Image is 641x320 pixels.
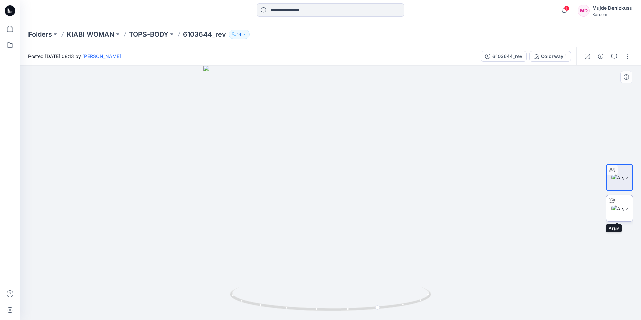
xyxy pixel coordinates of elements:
div: Colorway 1 [541,53,567,60]
button: 6103644_rev [481,51,527,62]
span: Posted [DATE] 08:13 by [28,53,121,60]
div: Mujde Denizkusu [592,4,633,12]
img: Arşiv [611,205,628,212]
img: Arşiv [611,174,628,181]
p: 6103644_rev [183,30,226,39]
div: 6103644_rev [492,53,522,60]
p: 14 [237,31,241,38]
button: Colorway 1 [529,51,571,62]
a: TOPS-BODY [129,30,168,39]
span: 1 [564,6,569,11]
a: KIABI WOMAN [67,30,114,39]
a: Folders [28,30,52,39]
a: [PERSON_NAME] [82,53,121,59]
button: 14 [229,30,250,39]
button: Details [595,51,606,62]
div: Kardem [592,12,633,17]
div: MD [578,5,590,17]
